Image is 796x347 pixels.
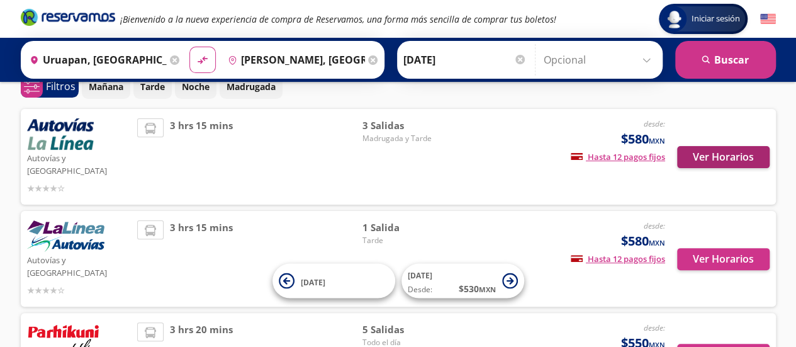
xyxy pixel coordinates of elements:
[182,80,210,93] p: Noche
[120,13,556,25] em: ¡Bienvenido a la nueva experiencia de compra de Reservamos, una forma más sencilla de comprar tus...
[362,220,450,235] span: 1 Salida
[223,44,365,76] input: Buscar Destino
[220,74,283,99] button: Madrugada
[21,76,79,98] button: 0Filtros
[272,264,395,299] button: [DATE]
[27,150,132,177] p: Autovías y [GEOGRAPHIC_DATA]
[21,8,115,30] a: Brand Logo
[677,146,770,168] button: Ver Horarios
[27,118,94,150] img: Autovías y La Línea
[571,151,665,162] span: Hasta 12 pagos fijos
[89,80,123,93] p: Mañana
[27,220,104,252] img: Autovías y La Línea
[675,41,776,79] button: Buscar
[227,80,276,93] p: Madrugada
[21,8,115,26] i: Brand Logo
[621,232,665,251] span: $580
[644,118,665,129] em: desde:
[362,322,450,337] span: 5 Salidas
[82,74,130,99] button: Mañana
[644,322,665,333] em: desde:
[459,282,496,295] span: $ 530
[403,44,527,76] input: Elegir Fecha
[408,284,432,295] span: Desde:
[362,118,450,133] span: 3 Salidas
[408,270,432,281] span: [DATE]
[175,74,216,99] button: Noche
[401,264,524,299] button: [DATE]Desde:$530MXN
[46,79,76,94] p: Filtros
[621,130,665,149] span: $580
[677,248,770,270] button: Ver Horarios
[362,235,450,246] span: Tarde
[544,44,656,76] input: Opcional
[571,253,665,265] span: Hasta 12 pagos fijos
[25,44,167,76] input: Buscar Origen
[140,80,165,93] p: Tarde
[170,220,233,297] span: 3 hrs 15 mins
[362,133,450,144] span: Madrugada y Tarde
[760,11,776,27] button: English
[649,136,665,145] small: MXN
[301,276,325,287] span: [DATE]
[170,118,233,195] span: 3 hrs 15 mins
[649,238,665,247] small: MXN
[644,220,665,231] em: desde:
[687,13,745,25] span: Iniciar sesión
[27,252,132,279] p: Autovías y [GEOGRAPHIC_DATA]
[479,285,496,294] small: MXN
[133,74,172,99] button: Tarde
